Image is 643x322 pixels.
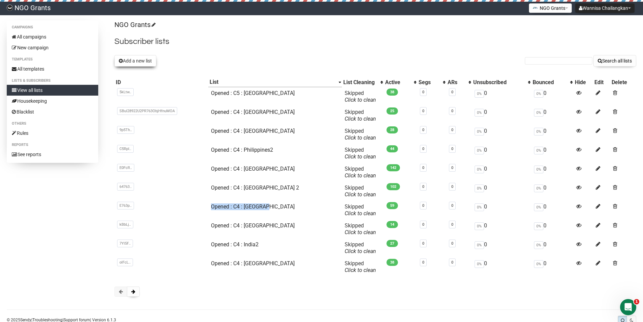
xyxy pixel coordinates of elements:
[534,203,543,211] span: 0%
[345,260,376,273] span: Skipped
[117,202,134,209] span: E763p..
[211,241,259,248] a: Opened : C4 : India2
[345,116,376,122] a: Click to clean
[422,128,424,132] a: 0
[211,184,299,191] a: Opened : C4 : [GEOGRAPHIC_DATA] 2
[451,90,453,94] a: 0
[7,55,98,64] li: Templates
[345,191,376,198] a: Click to clean
[7,96,98,106] a: Housekeeping
[533,79,567,86] div: Bounced
[451,222,453,227] a: 0
[593,77,610,87] th: Edit: No sort applied, sorting is disabled
[534,184,543,192] span: 0%
[472,182,531,201] td: 0
[531,257,573,276] td: 0
[117,145,134,153] span: C5RpI..
[117,107,177,115] span: SBuI28922U2PR763ObjHfnuMOA
[345,128,376,141] span: Skipped
[211,222,295,229] a: Opened : C4 : [GEOGRAPHIC_DATA]
[7,141,98,149] li: Reports
[7,106,98,117] a: Blacklist
[422,109,424,113] a: 0
[534,166,543,173] span: 0%
[117,164,134,172] span: E0FcR..
[534,90,543,98] span: 0%
[211,90,295,96] a: Opened : C5 : [GEOGRAPHIC_DATA]
[472,77,531,87] th: Unsubscribed: No sort applied, activate to apply an ascending sort
[531,144,573,163] td: 0
[345,203,376,217] span: Skipped
[472,106,531,125] td: 0
[472,201,531,220] td: 0
[114,77,208,87] th: ID: No sort applied, sorting is disabled
[573,77,593,87] th: Hide: No sort applied, sorting is disabled
[451,184,453,189] a: 0
[475,128,484,135] span: 0%
[210,79,336,85] div: List
[534,222,543,230] span: 0%
[534,128,543,135] span: 0%
[117,88,134,96] span: 5kLtw..
[384,77,417,87] th: Active: No sort applied, activate to apply an ascending sort
[345,166,376,179] span: Skipped
[531,239,573,257] td: 0
[114,21,155,29] a: NGO Grants
[211,147,273,153] a: Opened : C4 : Philippines2
[422,90,424,94] a: 0
[114,55,156,67] button: Add a new list
[575,79,592,86] div: Hide
[475,222,484,230] span: 0%
[531,201,573,220] td: 0
[345,147,376,160] span: Skipped
[345,241,376,254] span: Skipped
[345,210,376,217] a: Click to clean
[531,77,573,87] th: Bounced: No sort applied, activate to apply an ascending sort
[345,267,376,273] a: Click to clean
[342,77,384,87] th: List Cleaning: No sort applied, activate to apply an ascending sort
[531,106,573,125] td: 0
[117,183,134,191] span: 64763..
[531,87,573,106] td: 0
[7,31,98,42] a: All campaigns
[7,23,98,31] li: Campaigns
[472,144,531,163] td: 0
[211,203,295,210] a: Opened : C4 : [GEOGRAPHIC_DATA]
[422,184,424,189] a: 0
[593,55,636,67] button: Search all lists
[345,222,376,236] span: Skipped
[534,109,543,117] span: 0%
[472,239,531,257] td: 0
[472,87,531,106] td: 0
[386,164,400,171] span: 142
[386,202,398,209] span: 59
[7,77,98,85] li: Lists & subscribers
[7,85,98,96] a: View all lists
[475,166,484,173] span: 0%
[422,203,424,208] a: 0
[451,128,453,132] a: 0
[345,153,376,160] a: Click to clean
[386,126,398,133] span: 28
[475,203,484,211] span: 0%
[386,89,398,96] span: 38
[422,222,424,227] a: 0
[422,260,424,265] a: 0
[7,5,13,11] img: 17080ac3efa689857045ce3784bc614b
[472,125,531,144] td: 0
[386,259,398,266] span: 38
[386,107,398,115] span: 25
[7,42,98,53] a: New campaign
[345,184,376,198] span: Skipped
[386,145,398,152] span: 44
[475,109,484,117] span: 0%
[386,221,398,228] span: 14
[634,299,639,304] span: 1
[475,184,484,192] span: 0%
[116,79,207,86] div: ID
[451,260,453,265] a: 0
[472,220,531,239] td: 0
[386,240,398,247] span: 27
[475,90,484,98] span: 0%
[475,147,484,154] span: 0%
